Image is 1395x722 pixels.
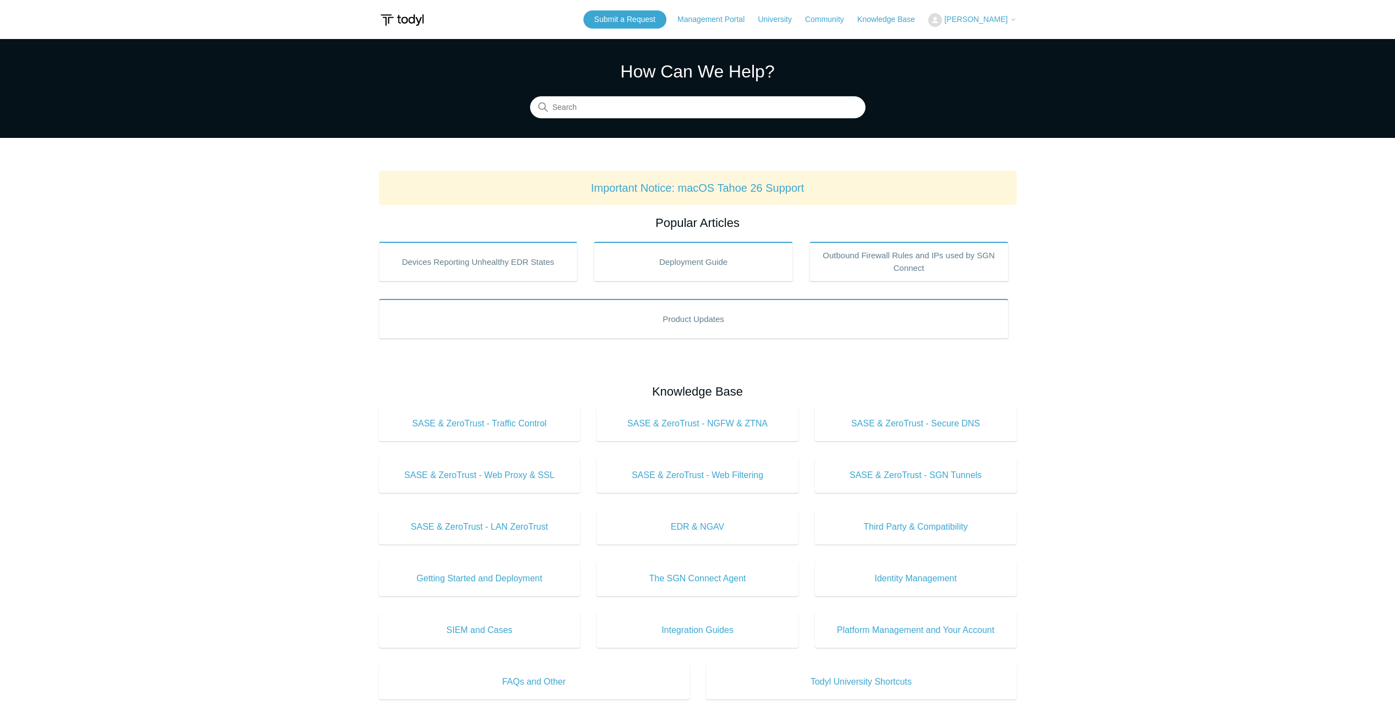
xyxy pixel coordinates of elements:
[809,242,1008,281] a: Outbound Firewall Rules and IPs used by SGN Connect
[815,561,1017,596] a: Identity Management
[395,469,564,482] span: SASE & ZeroTrust - Web Proxy & SSL
[583,10,666,29] a: Submit a Request
[379,458,581,493] a: SASE & ZeroTrust - Web Proxy & SSL
[530,58,865,85] h1: How Can We Help?
[395,572,564,585] span: Getting Started and Deployment
[831,624,1000,637] span: Platform Management and Your Account
[677,14,756,25] a: Management Portal
[613,520,782,534] span: EDR & NGAV
[395,624,564,637] span: SIEM and Cases
[530,97,865,119] input: Search
[379,242,578,281] a: Devices Reporting Unhealthy EDR States
[395,675,673,688] span: FAQs and Other
[597,458,798,493] a: SASE & ZeroTrust - Web Filtering
[815,613,1017,648] a: Platform Management and Your Account
[379,561,581,596] a: Getting Started and Deployment
[815,458,1017,493] a: SASE & ZeroTrust - SGN Tunnels
[613,572,782,585] span: The SGN Connect Agent
[591,182,804,194] a: Important Notice: macOS Tahoe 26 Support
[613,469,782,482] span: SASE & ZeroTrust - Web Filtering
[379,664,690,699] a: FAQs and Other
[613,417,782,430] span: SASE & ZeroTrust - NGFW & ZTNA
[594,242,793,281] a: Deployment Guide
[379,299,1008,338] a: Product Updates
[597,406,798,441] a: SASE & ZeroTrust - NGFW & ZTNA
[379,406,581,441] a: SASE & ZeroTrust - Traffic Control
[379,509,581,545] a: SASE & ZeroTrust - LAN ZeroTrust
[831,417,1000,430] span: SASE & ZeroTrust - Secure DNS
[758,14,802,25] a: University
[597,561,798,596] a: The SGN Connect Agent
[815,509,1017,545] a: Third Party & Compatibility
[815,406,1017,441] a: SASE & ZeroTrust - Secure DNS
[723,675,1000,688] span: Todyl University Shortcuts
[857,14,926,25] a: Knowledge Base
[379,382,1017,401] h2: Knowledge Base
[379,10,426,30] img: Todyl Support Center Help Center home page
[379,214,1017,232] h2: Popular Articles
[706,664,1017,699] a: Todyl University Shortcuts
[613,624,782,637] span: Integration Guides
[805,14,855,25] a: Community
[597,509,798,545] a: EDR & NGAV
[379,613,581,648] a: SIEM and Cases
[395,520,564,534] span: SASE & ZeroTrust - LAN ZeroTrust
[831,520,1000,534] span: Third Party & Compatibility
[395,417,564,430] span: SASE & ZeroTrust - Traffic Control
[944,15,1007,24] span: [PERSON_NAME]
[597,613,798,648] a: Integration Guides
[831,469,1000,482] span: SASE & ZeroTrust - SGN Tunnels
[928,13,1016,27] button: [PERSON_NAME]
[831,572,1000,585] span: Identity Management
